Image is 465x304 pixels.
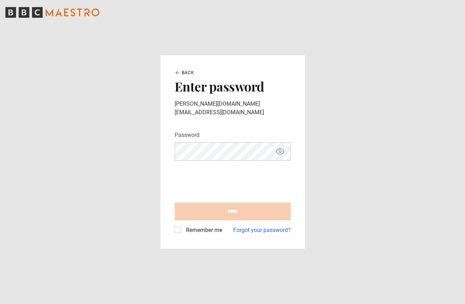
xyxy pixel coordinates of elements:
[175,79,291,94] h2: Enter password
[175,70,195,76] a: Back
[175,131,199,139] label: Password
[183,226,222,234] label: Remember me
[175,166,283,194] iframe: reCAPTCHA
[182,70,195,76] span: Back
[5,7,99,18] svg: BBC Maestro
[175,100,291,117] p: [PERSON_NAME][DOMAIN_NAME][EMAIL_ADDRESS][DOMAIN_NAME]
[233,226,291,234] a: Forgot your password?
[274,145,286,158] button: Show password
